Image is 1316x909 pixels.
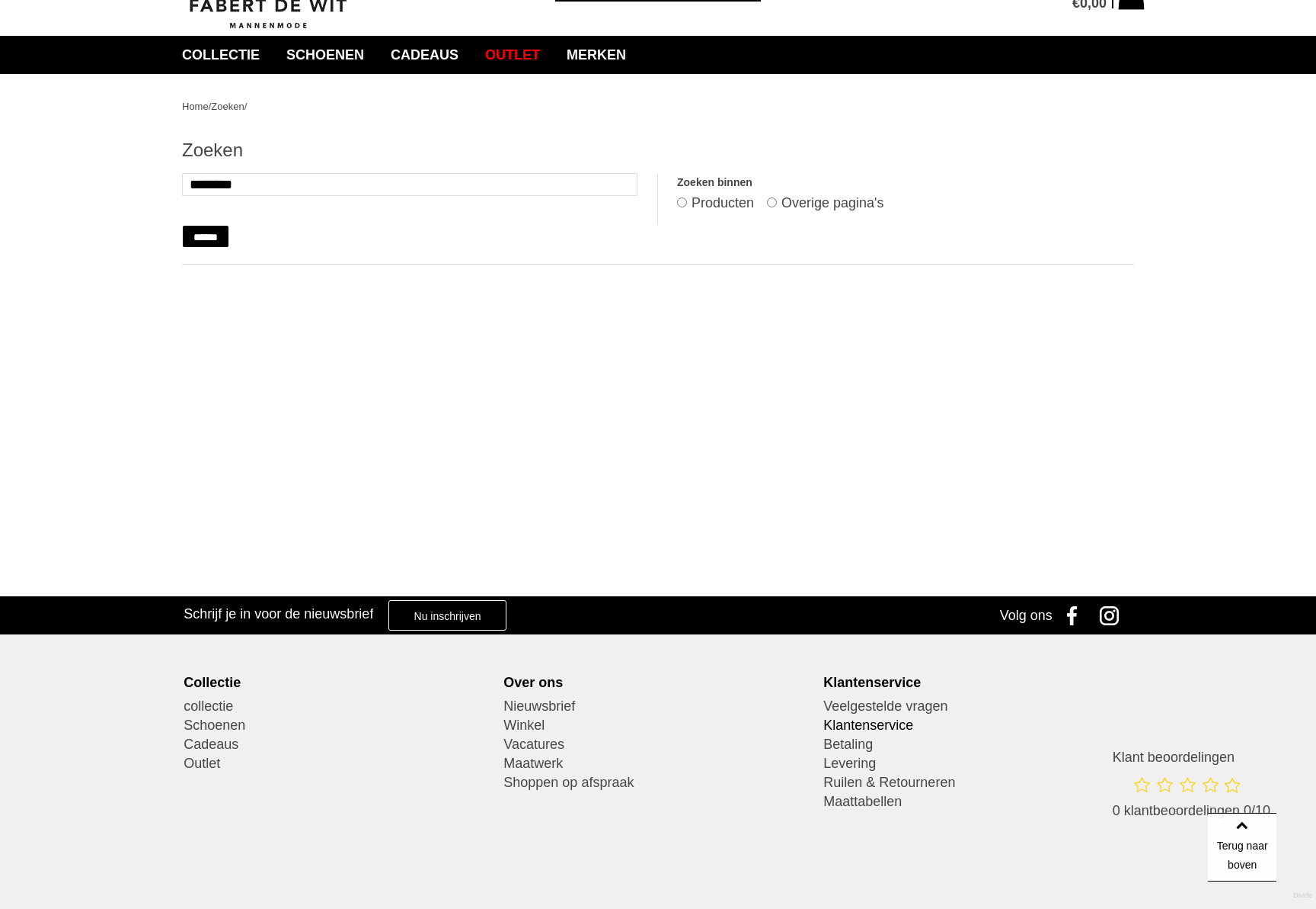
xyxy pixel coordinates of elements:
[184,735,492,754] a: Cadeaus
[184,605,373,622] h3: Schrijf je in voor de nieuwsbrief
[823,716,1132,735] a: Klantenservice
[184,697,492,716] a: collectie
[503,754,812,773] a: Maatwerk
[211,101,244,112] a: Zoeken
[1208,813,1276,882] a: Terug naar boven
[823,697,1132,716] a: Veelgestelde vragen
[209,101,212,112] span: /
[781,195,884,210] label: Overige pagina's
[555,36,637,74] a: Merken
[823,792,1132,811] a: Maattabellen
[1000,596,1052,634] div: Volg ons
[275,36,375,74] a: Schoenen
[244,101,248,112] span: /
[503,697,812,716] a: Nieuwsbrief
[503,716,812,735] a: Winkel
[184,674,492,691] div: Collectie
[1113,749,1270,835] a: Klant beoordelingen 0 klantbeoordelingen 0/10
[1293,886,1312,905] a: Divide
[184,754,492,773] a: Outlet
[503,735,812,754] a: Vacatures
[184,716,492,735] a: Schoenen
[474,36,551,74] a: Outlet
[692,195,754,210] label: Producten
[823,773,1132,792] a: Ruilen & Retourneren
[503,773,812,792] a: Shoppen op afspraak
[1113,803,1270,818] span: 0 klantbeoordelingen 0/10
[1056,596,1094,634] a: Facebook
[1113,749,1270,766] h3: Klant beoordelingen
[823,735,1132,754] a: Betaling
[677,173,1133,192] label: Zoeken binnen
[379,36,470,74] a: Cadeaus
[182,101,209,112] a: Home
[823,754,1132,773] a: Levering
[388,600,506,631] a: Nu inschrijven
[171,36,271,74] a: collectie
[503,674,812,691] div: Over ons
[1094,596,1132,634] a: Instagram
[823,674,1132,691] div: Klantenservice
[182,139,1134,162] h1: Zoeken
